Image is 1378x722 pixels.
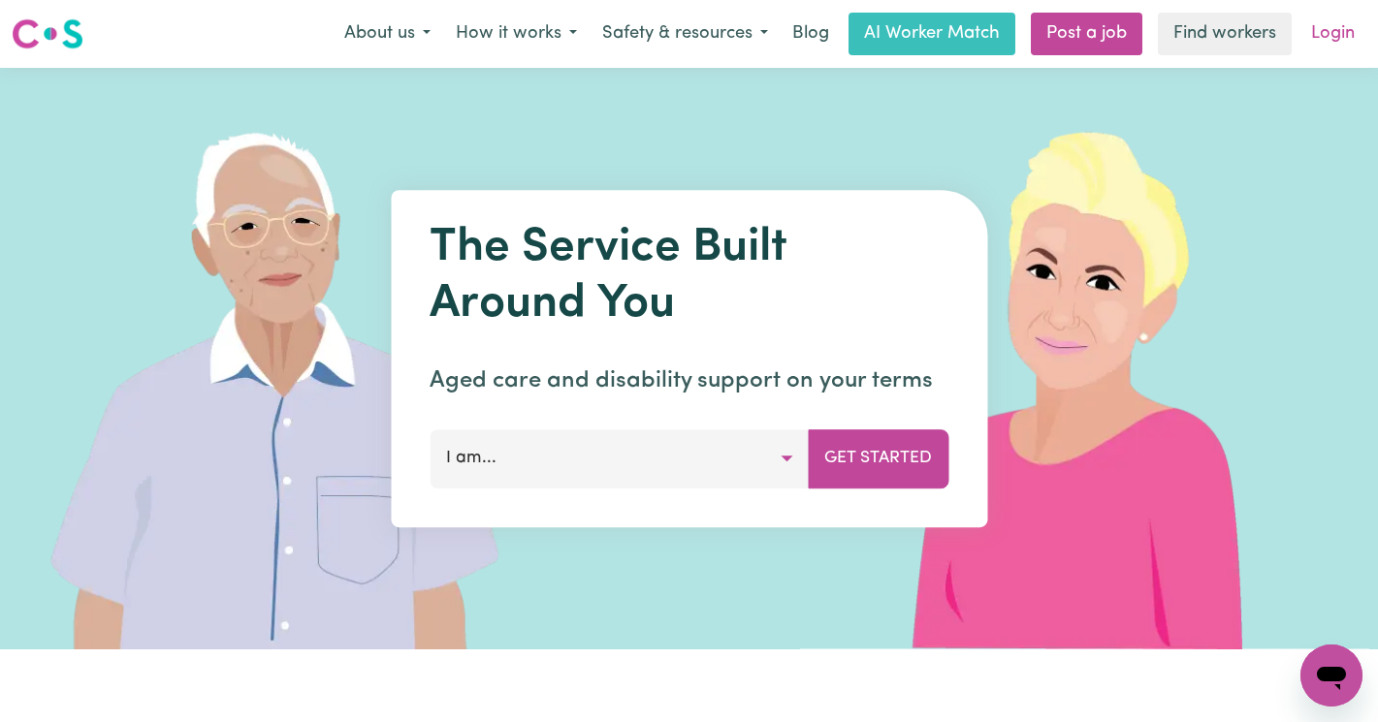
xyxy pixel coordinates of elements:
[430,363,948,398] p: Aged care and disability support on your terms
[781,13,841,55] a: Blog
[443,14,590,54] button: How it works
[12,16,83,51] img: Careseekers logo
[808,429,948,487] button: Get Started
[430,429,809,487] button: I am...
[1158,13,1292,55] a: Find workers
[430,221,948,332] h1: The Service Built Around You
[1299,13,1366,55] a: Login
[12,12,83,56] a: Careseekers logo
[849,13,1015,55] a: AI Worker Match
[1300,644,1362,706] iframe: Button to launch messaging window
[1031,13,1142,55] a: Post a job
[332,14,443,54] button: About us
[590,14,781,54] button: Safety & resources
